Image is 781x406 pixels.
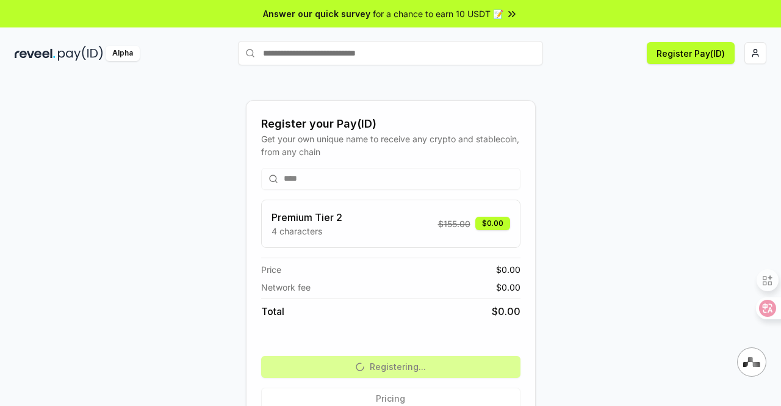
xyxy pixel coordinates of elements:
img: pay_id [58,46,103,61]
img: reveel_dark [15,46,56,61]
span: $ 0.00 [492,304,520,319]
span: $ 0.00 [496,263,520,276]
div: $0.00 [475,217,510,230]
span: for a chance to earn 10 USDT 📝 [373,7,503,20]
span: Answer our quick survey [263,7,370,20]
span: Network fee [261,281,311,294]
p: 4 characters [272,225,342,237]
span: Price [261,263,281,276]
span: $ 0.00 [496,281,520,294]
button: Register Pay(ID) [647,42,735,64]
h3: Premium Tier 2 [272,210,342,225]
div: Alpha [106,46,140,61]
div: Get your own unique name to receive any crypto and stablecoin, from any chain [261,132,520,158]
div: Register your Pay(ID) [261,115,520,132]
span: Total [261,304,284,319]
img: svg+xml,%3Csvg%20xmlns%3D%22http%3A%2F%2Fwww.w3.org%2F2000%2Fsvg%22%20width%3D%2228%22%20height%3... [743,357,760,367]
span: $ 155.00 [438,217,470,230]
